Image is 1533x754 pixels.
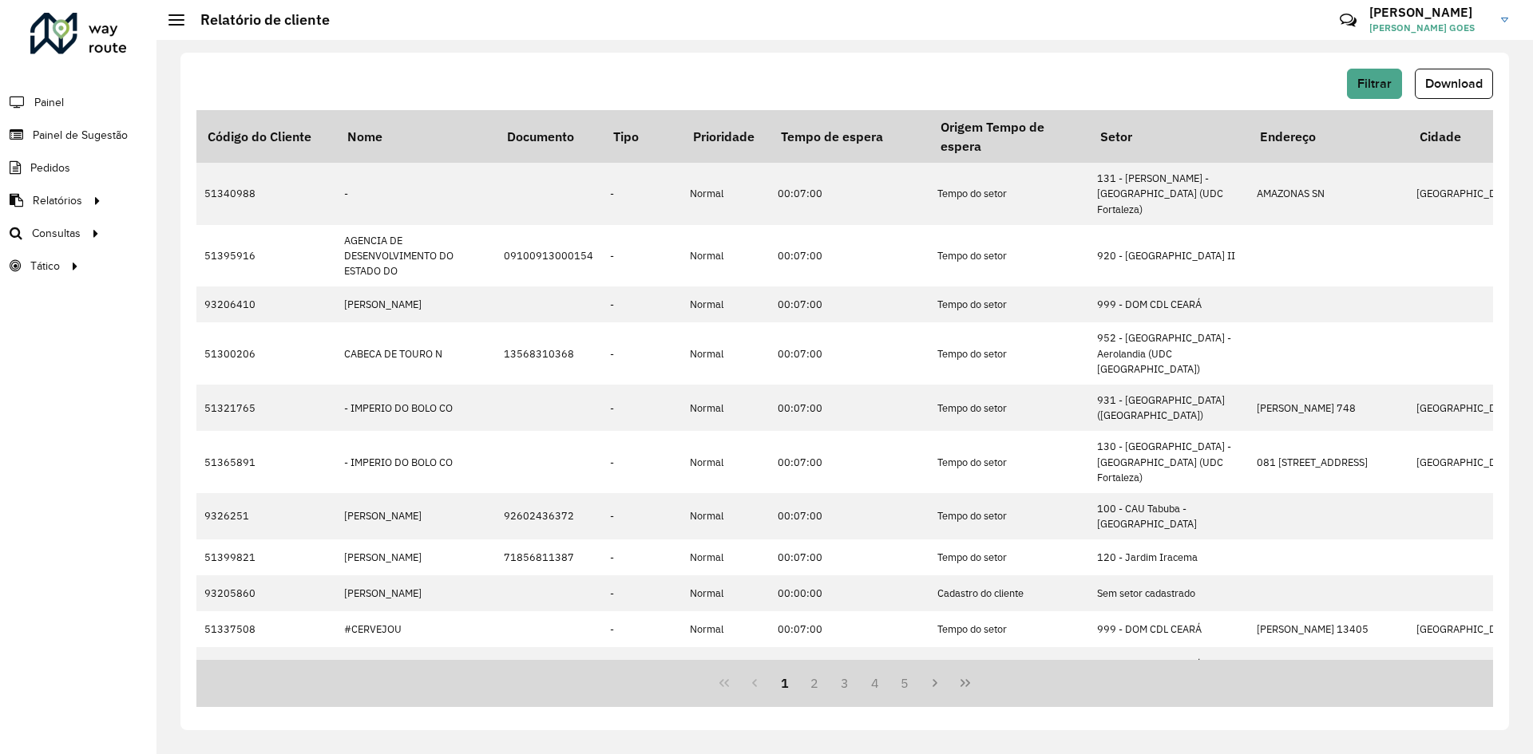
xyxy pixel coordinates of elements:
td: [PERSON_NAME] 748 [1249,385,1408,431]
button: 4 [860,668,890,698]
td: [PERSON_NAME] [336,539,496,575]
td: 952 - [GEOGRAPHIC_DATA] - Aerolandia (UDC [GEOGRAPHIC_DATA]) [1089,322,1249,385]
td: 13568310368 [496,322,602,385]
th: Prioridade [682,110,770,163]
td: Tempo do setor [929,431,1089,493]
th: Código do Cliente [196,110,336,163]
td: [PERSON_NAME] [336,575,496,611]
td: - [602,493,682,539]
td: 51321297 [196,647,336,683]
th: Endereço [1249,110,1408,163]
td: 081 [STREET_ADDRESS] [1249,431,1408,493]
td: 931 - [GEOGRAPHIC_DATA] ([GEOGRAPHIC_DATA]) [1089,385,1249,431]
h2: Relatório de cliente [184,11,330,29]
td: 51340988 [196,163,336,225]
button: 2 [799,668,830,698]
button: Download [1415,69,1493,99]
td: Tempo do setor [929,322,1089,385]
td: #CERVEJOU [336,611,496,647]
td: Tempo do setor [929,163,1089,225]
span: [PERSON_NAME] GOES [1369,21,1489,35]
td: Normal [682,647,770,683]
td: Normal [682,539,770,575]
span: Painel de Sugestão [33,127,128,144]
th: Tipo [602,110,682,163]
td: - [602,575,682,611]
td: Normal [682,385,770,431]
td: 00:07:00 [770,493,929,539]
span: Pedidos [30,160,70,176]
td: 999 - DOM CDL CEARÁ [1089,647,1249,683]
td: 51337508 [196,611,336,647]
span: Consultas [32,225,81,242]
td: - IMPERIO DO BOLO CO [336,385,496,431]
td: - IMPERIO DO BOLO CO [336,431,496,493]
td: 51321765 [196,385,336,431]
td: [PERSON_NAME] [336,493,496,539]
td: - [602,611,682,647]
td: 51395916 [196,225,336,287]
span: Download [1425,77,1483,90]
th: Setor [1089,110,1249,163]
td: 120 - Jardim Iracema [1089,539,1249,575]
td: AMAZONAS SN [1249,163,1408,225]
td: 92602436372 [496,493,602,539]
td: 920 - [GEOGRAPHIC_DATA] II [1089,225,1249,287]
td: 130 - [GEOGRAPHIC_DATA] - [GEOGRAPHIC_DATA] (UDC Fortaleza) [1089,431,1249,493]
span: Relatórios [33,192,82,209]
td: 00:07:00 [770,647,929,683]
td: 999 - DOM CDL CEARÁ [1089,611,1249,647]
button: 1 [770,668,800,698]
button: 3 [830,668,860,698]
td: Normal [682,575,770,611]
td: Normal [682,611,770,647]
th: Documento [496,110,602,163]
td: Normal [682,431,770,493]
a: Contato Rápido [1331,3,1365,38]
td: - [336,163,496,225]
td: 00:07:00 [770,539,929,575]
td: [PERSON_NAME] [336,286,496,322]
td: Sem setor cadastrado [1089,575,1249,611]
td: Tempo do setor [929,539,1089,575]
td: 00:07:00 [770,286,929,322]
td: Tempo do setor [929,286,1089,322]
td: - [602,322,682,385]
td: Tempo do setor [929,385,1089,431]
td: 09100913000154 [496,225,602,287]
td: 00:07:00 [770,431,929,493]
td: [PERSON_NAME] 787 [1249,647,1408,683]
td: Normal [682,322,770,385]
span: Filtrar [1357,77,1392,90]
button: Filtrar [1347,69,1402,99]
span: Tático [30,258,60,274]
td: - [602,286,682,322]
td: Tempo do setor [929,225,1089,287]
td: Normal [682,163,770,225]
td: [PERSON_NAME] 13405 [1249,611,1408,647]
td: 00:07:00 [770,611,929,647]
button: Last Page [950,668,980,698]
td: Tempo do setor [929,493,1089,539]
td: - [602,385,682,431]
td: 51399821 [196,539,336,575]
th: Origem Tempo de espera [929,110,1089,163]
td: Tempo do setor [929,611,1089,647]
button: Next Page [920,668,950,698]
h3: [PERSON_NAME] [1369,5,1489,20]
button: 5 [890,668,921,698]
td: 00:07:00 [770,322,929,385]
span: Painel [34,94,64,111]
td: 00:07:00 [770,225,929,287]
td: 100 - CAU Tabuba - [GEOGRAPHIC_DATA] [1089,493,1249,539]
td: Cadastro do cliente [929,575,1089,611]
td: 00:00:00 [770,575,929,611]
td: 93206410 [196,286,336,322]
td: AGENCIA DE DESENVOLVIMENTO DO ESTADO DO [336,225,496,287]
th: Tempo de espera [770,110,929,163]
td: 999 - DOM CDL CEARÁ [1089,286,1249,322]
td: CABECA DE TOURO N [336,322,496,385]
td: - [602,163,682,225]
td: - [602,431,682,493]
td: Tempo do setor [929,647,1089,683]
